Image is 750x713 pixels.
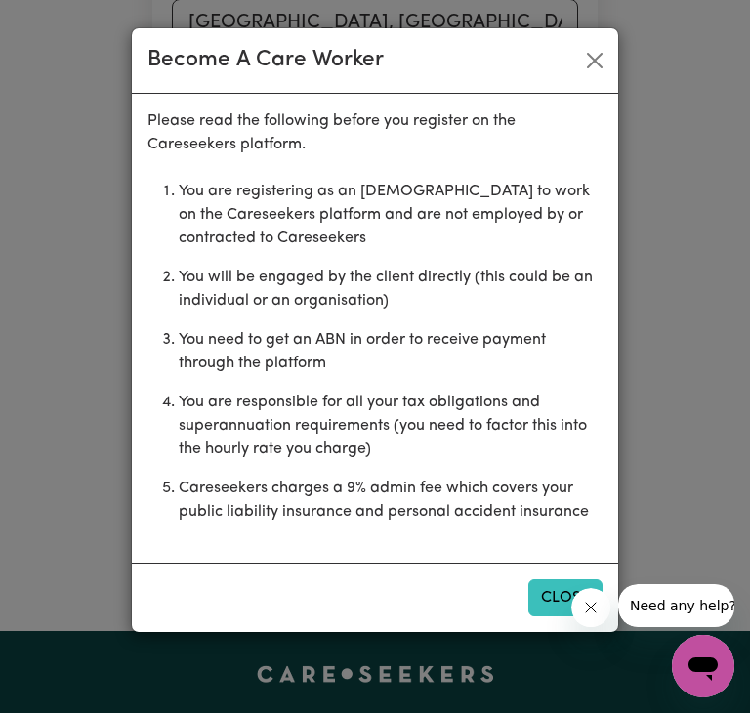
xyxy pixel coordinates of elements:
[179,469,603,531] li: Careseekers charges a 9% admin fee which covers your public liability insurance and personal acci...
[147,109,603,156] p: Please read the following before you register on the Careseekers platform.
[179,383,603,469] li: You are responsible for all your tax obligations and superannuation requirements (you need to fac...
[571,588,610,627] iframe: Close message
[147,44,384,77] div: Become A Care Worker
[618,584,734,627] iframe: Message from company
[528,579,603,616] button: Close
[179,258,603,320] li: You will be engaged by the client directly (this could be an individual or an organisation)
[179,172,603,258] li: You are registering as an [DEMOGRAPHIC_DATA] to work on the Careseekers platform and are not empl...
[179,320,603,383] li: You need to get an ABN in order to receive payment through the platform
[579,45,610,76] button: Close
[12,14,118,29] span: Need any help?
[672,635,734,697] iframe: Button to launch messaging window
